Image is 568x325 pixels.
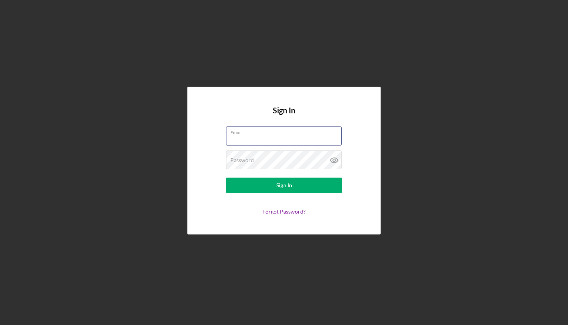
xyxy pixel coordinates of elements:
h4: Sign In [273,106,295,127]
label: Email [230,127,342,135]
div: Sign In [276,178,292,193]
label: Password [230,157,254,163]
a: Forgot Password? [262,208,306,215]
button: Sign In [226,178,342,193]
